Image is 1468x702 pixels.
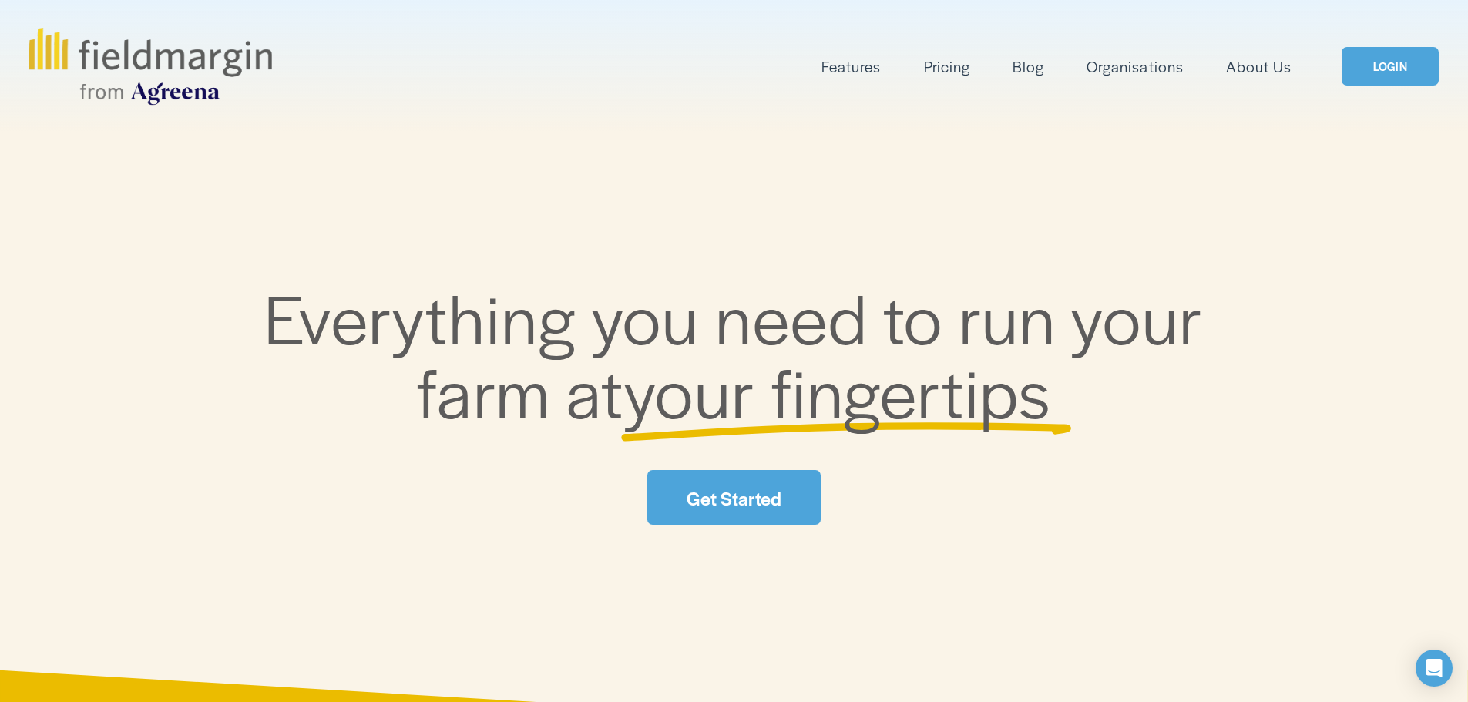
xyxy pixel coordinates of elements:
[924,54,970,79] a: Pricing
[647,470,820,525] a: Get Started
[1342,47,1439,86] a: LOGIN
[1416,650,1453,687] div: Open Intercom Messenger
[1087,54,1183,79] a: Organisations
[821,54,881,79] a: folder dropdown
[1013,54,1044,79] a: Blog
[821,55,881,78] span: Features
[264,268,1219,438] span: Everything you need to run your farm at
[623,342,1051,438] span: your fingertips
[29,28,271,105] img: fieldmargin.com
[1226,54,1292,79] a: About Us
